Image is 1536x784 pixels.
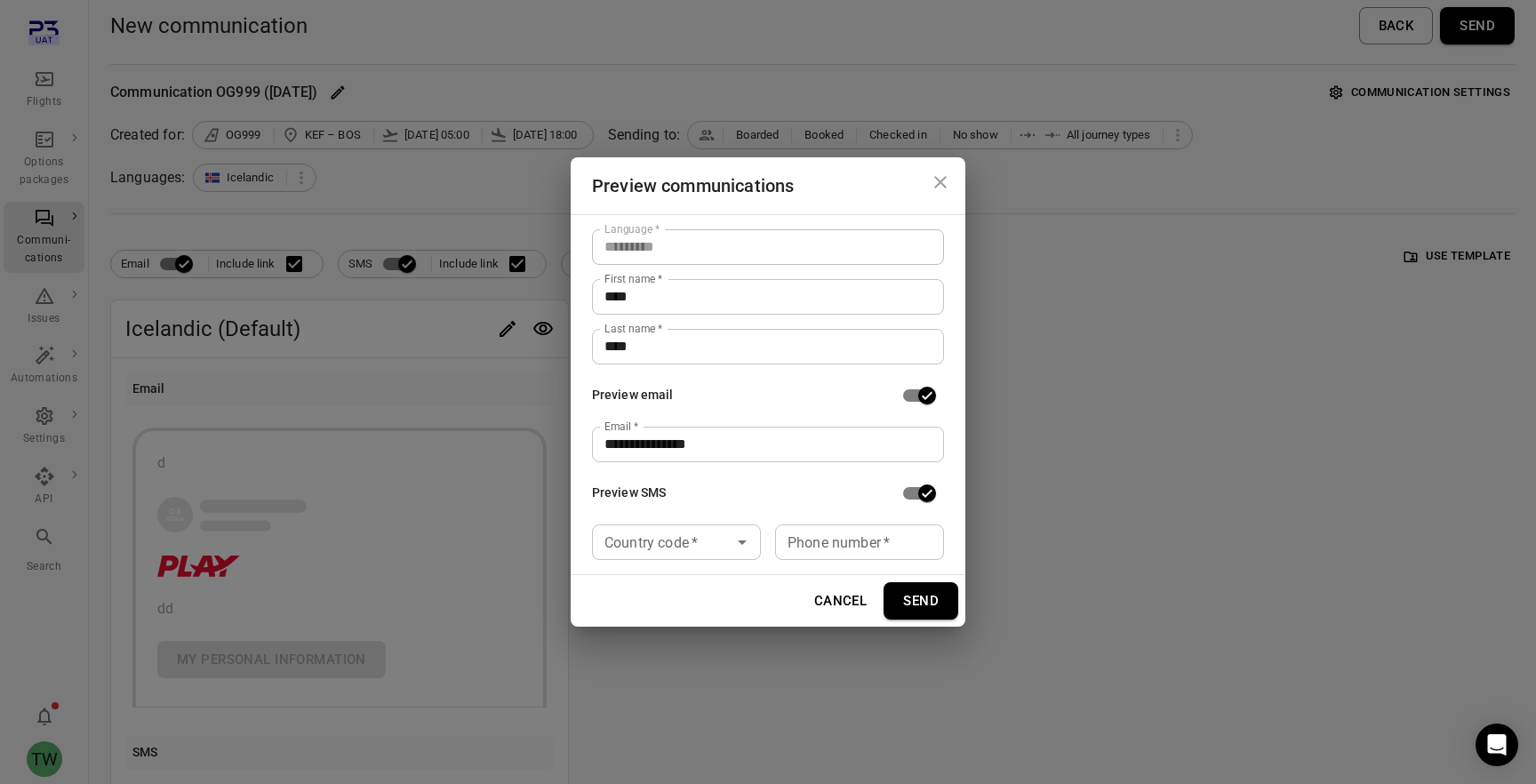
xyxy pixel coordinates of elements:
[604,271,662,286] label: First name
[604,419,638,434] label: Email
[604,321,662,336] label: Last name
[923,164,958,200] button: Close dialog
[804,582,877,620] button: Cancel
[592,386,673,405] span: Preview email
[1476,724,1518,766] div: Open Intercom Messenger
[592,484,666,503] span: Preview SMS
[604,221,660,236] label: Language
[884,582,958,620] button: Send
[571,157,965,214] h2: Preview communications
[730,530,755,555] button: Open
